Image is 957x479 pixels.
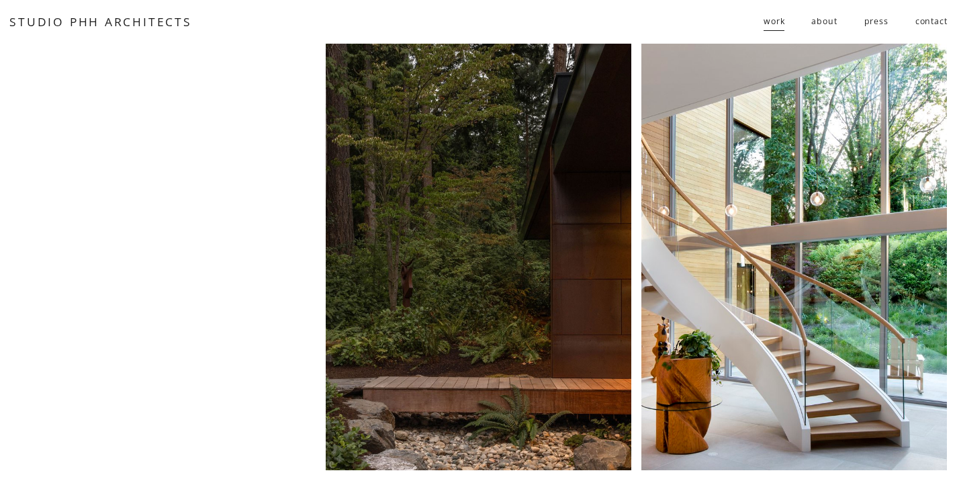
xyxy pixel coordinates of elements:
a: about [811,11,837,33]
a: STUDIO PHH ARCHITECTS [9,13,192,30]
span: work [764,11,784,32]
a: contact [915,11,948,33]
a: press [864,11,888,33]
a: folder dropdown [764,11,784,33]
